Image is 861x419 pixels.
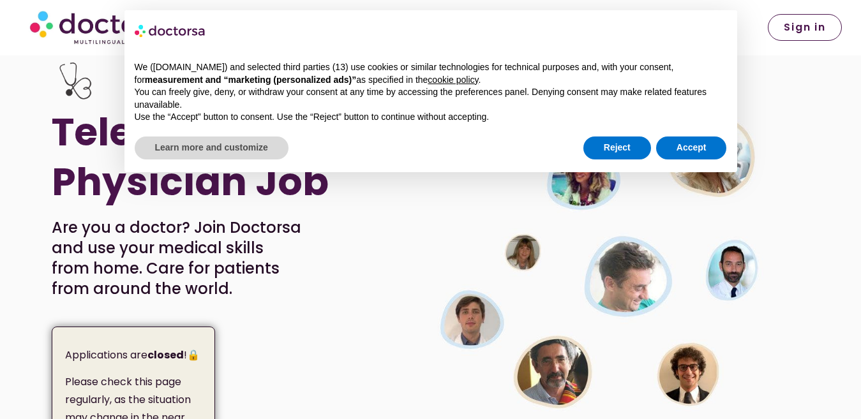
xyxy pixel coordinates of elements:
button: Accept [656,136,727,159]
p: Applications are !🔒 [65,346,206,364]
button: Reject [583,136,651,159]
p: Are you a doctor? Join Doctorsa and use your medical skills from home. Care for patients from aro... [52,217,303,299]
button: Learn more and customize [135,136,288,159]
a: cookie policy [428,75,478,85]
span: Sign in [784,22,826,33]
strong: measurement and “marketing (personalized ads)” [145,75,356,85]
p: We ([DOMAIN_NAME]) and selected third parties (13) use cookies or similar technologies for techni... [135,61,727,86]
h1: Telemedicine Physician Job [52,107,357,207]
img: logo [135,20,206,41]
strong: closed [147,348,184,362]
a: Sign in [768,14,842,41]
p: Use the “Accept” button to consent. Use the “Reject” button to continue without accepting. [135,111,727,124]
p: You can freely give, deny, or withdraw your consent at any time by accessing the preferences pane... [135,86,727,111]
